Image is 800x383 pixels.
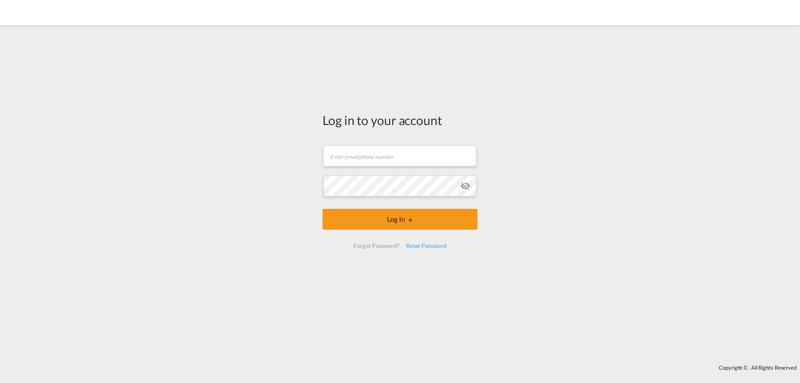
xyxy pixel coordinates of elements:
div: Reset Password [403,238,450,253]
div: Log in to your account [322,111,477,129]
button: LOGIN [322,209,477,230]
md-icon: icon-eye-off [460,181,470,191]
input: Enter email/phone number [323,145,476,166]
div: Forgot Password? [350,238,402,253]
